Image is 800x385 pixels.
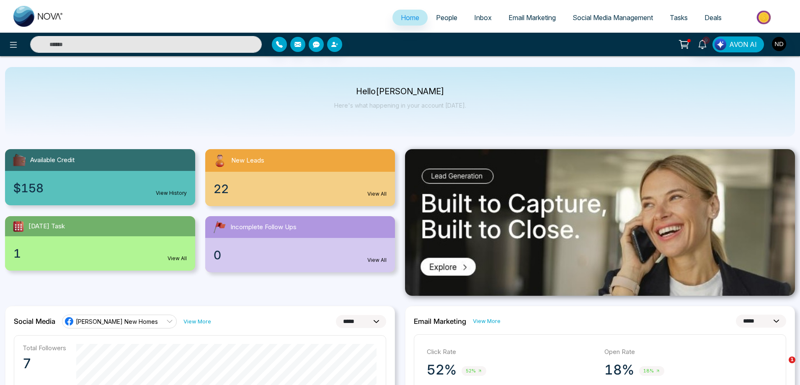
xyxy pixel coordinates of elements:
[604,347,774,357] p: Open Rate
[214,180,229,198] span: 22
[405,149,795,296] img: .
[705,13,722,22] span: Deals
[392,10,428,26] a: Home
[168,255,187,262] a: View All
[200,149,400,206] a: New Leads22View All
[712,36,764,52] button: AVON AI
[23,355,66,372] p: 7
[183,318,211,326] a: View More
[14,317,55,326] h2: Social Media
[28,222,65,231] span: [DATE] Task
[401,13,419,22] span: Home
[23,344,66,352] p: Total Followers
[661,10,696,26] a: Tasks
[230,222,297,232] span: Incomplete Follow Ups
[639,366,664,376] span: 18%
[212,152,228,168] img: newLeads.svg
[76,318,158,326] span: [PERSON_NAME] New Homes
[367,190,387,198] a: View All
[231,156,264,165] span: New Leads
[508,13,556,22] span: Email Marketing
[473,317,501,325] a: View More
[702,36,710,44] span: 9
[436,13,457,22] span: People
[334,88,466,95] p: Hello [PERSON_NAME]
[500,10,564,26] a: Email Marketing
[715,39,726,50] img: Lead Flow
[427,347,596,357] p: Click Rate
[30,155,75,165] span: Available Credit
[367,256,387,264] a: View All
[772,357,792,377] iframe: Intercom live chat
[13,6,64,27] img: Nova CRM Logo
[12,152,27,168] img: availableCredit.svg
[466,10,500,26] a: Inbox
[12,220,25,233] img: todayTask.svg
[414,317,466,326] h2: Email Marketing
[696,10,730,26] a: Deals
[692,36,712,51] a: 9
[13,245,21,262] span: 1
[573,13,653,22] span: Social Media Management
[789,357,795,363] span: 1
[427,362,457,378] p: 52%
[156,189,187,197] a: View History
[214,246,221,264] span: 0
[474,13,492,22] span: Inbox
[604,362,634,378] p: 18%
[772,37,786,51] img: User Avatar
[734,8,795,27] img: Market-place.gif
[334,102,466,109] p: Here's what happening in your account [DATE].
[13,179,44,197] span: $158
[428,10,466,26] a: People
[564,10,661,26] a: Social Media Management
[670,13,688,22] span: Tasks
[200,216,400,272] a: Incomplete Follow Ups0View All
[729,39,757,49] span: AVON AI
[462,366,486,376] span: 52%
[212,220,227,235] img: followUps.svg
